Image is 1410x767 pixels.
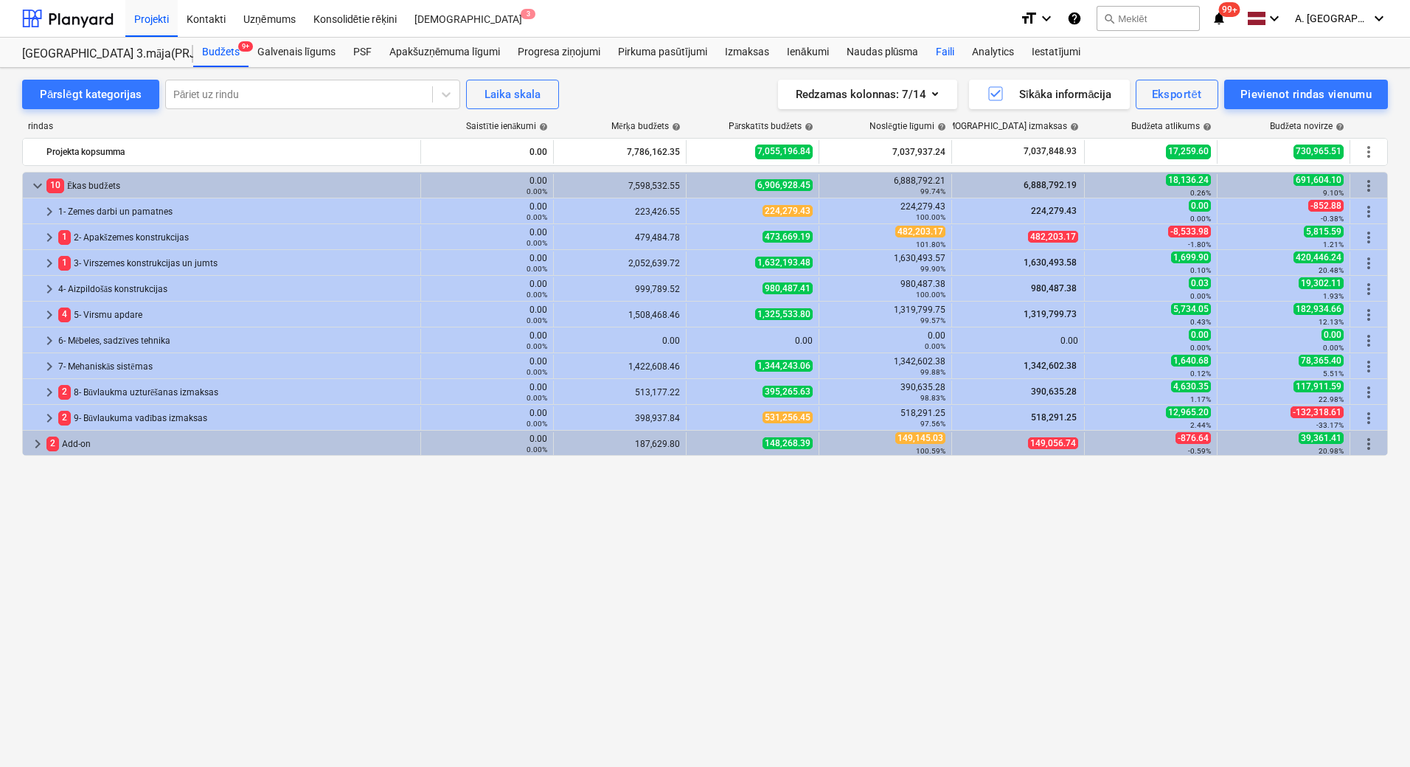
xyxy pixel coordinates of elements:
[763,437,813,449] span: 148,268.39
[1360,203,1378,221] span: Vairāk darbību
[1333,122,1344,131] span: help
[41,254,58,272] span: keyboard_arrow_right
[41,229,58,246] span: keyboard_arrow_right
[1023,38,1089,67] a: Iestatījumi
[1022,361,1078,371] span: 1,342,602.38
[869,121,946,132] div: Noslēgtie līgumi
[1190,344,1211,352] small: 0.00%
[927,38,963,67] a: Faili
[1136,80,1218,109] button: Eksportēt
[825,382,945,403] div: 390,635.28
[1028,231,1078,243] span: 482,203.17
[58,226,414,249] div: 2- Apakšzemes konstrukcijas
[958,336,1078,346] div: 0.00
[611,121,681,132] div: Mērķa budžets
[825,279,945,299] div: 980,487.38
[825,356,945,377] div: 1,342,602.38
[466,121,548,132] div: Saistītie ienākumi
[41,280,58,298] span: keyboard_arrow_right
[427,140,547,164] div: 0.00
[1171,251,1211,263] span: 1,699.90
[1022,309,1078,319] span: 1,319,799.73
[1319,318,1344,326] small: 12.13%
[193,38,249,67] a: Budžets9+
[987,85,1112,104] div: Sīkāka informācija
[1336,696,1410,767] iframe: Chat Widget
[1029,412,1078,423] span: 518,291.25
[838,38,928,67] a: Naudas plūsma
[1067,122,1079,131] span: help
[29,177,46,195] span: keyboard_arrow_down
[825,408,945,428] div: 518,291.25
[1097,6,1200,31] button: Meklēt
[427,305,547,325] div: 0.00
[1103,13,1115,24] span: search
[29,435,46,453] span: keyboard_arrow_right
[1240,85,1372,104] div: Pievienot rindas vienumu
[1360,229,1378,246] span: Vairāk darbību
[1360,383,1378,401] span: Vairāk darbību
[58,385,71,399] span: 2
[1319,266,1344,274] small: 20.48%
[193,38,249,67] div: Budžets
[527,213,547,221] small: 0.00%
[1175,432,1211,444] span: -876.64
[925,342,945,350] small: 0.00%
[1038,10,1055,27] i: keyboard_arrow_down
[1212,10,1226,27] i: notifications
[427,382,547,403] div: 0.00
[41,358,58,375] span: keyboard_arrow_right
[755,145,813,159] span: 7,055,196.84
[509,38,609,67] a: Progresa ziņojumi
[249,38,344,67] a: Galvenais līgums
[560,310,680,320] div: 1,508,468.46
[1321,215,1344,223] small: -0.38%
[1293,381,1344,392] span: 117,911.59
[1323,189,1344,197] small: 9.10%
[934,121,1079,132] div: [DEMOGRAPHIC_DATA] izmaksas
[763,412,813,423] span: 531,256.45
[1190,421,1211,429] small: 2.44%
[58,277,414,301] div: 4- Aizpildošās konstrukcijas
[41,383,58,401] span: keyboard_arrow_right
[895,226,945,237] span: 482,203.17
[58,256,71,270] span: 1
[1224,80,1388,109] button: Pievienot rindas vienumu
[1293,174,1344,186] span: 691,604.10
[729,121,813,132] div: Pārskatīts budžets
[1319,395,1344,403] small: 22.98%
[427,201,547,222] div: 0.00
[763,231,813,243] span: 473,669.19
[527,239,547,247] small: 0.00%
[41,306,58,324] span: keyboard_arrow_right
[755,308,813,320] span: 1,325,533.80
[560,336,680,346] div: 0.00
[560,439,680,449] div: 187,629.80
[527,394,547,402] small: 0.00%
[1360,332,1378,350] span: Vairāk darbību
[58,411,71,425] span: 2
[1190,395,1211,403] small: 1.17%
[825,201,945,222] div: 224,279.43
[1293,303,1344,315] span: 182,934.66
[58,355,414,378] div: 7- Mehaniskās sistēmas
[920,187,945,195] small: 99.74%
[427,176,547,196] div: 0.00
[344,38,381,67] a: PSF
[427,356,547,377] div: 0.00
[1316,421,1344,429] small: -33.17%
[755,360,813,372] span: 1,344,243.06
[1323,292,1344,300] small: 1.93%
[1360,306,1378,324] span: Vairāk darbību
[58,406,414,430] div: 9- Būvlaukuma vadības izmaksas
[1131,121,1212,132] div: Budžeta atlikums
[916,213,945,221] small: 100.00%
[560,181,680,191] div: 7,598,532.55
[920,368,945,376] small: 99.88%
[527,265,547,273] small: 0.00%
[1189,200,1211,212] span: 0.00
[1200,122,1212,131] span: help
[427,434,547,454] div: 0.00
